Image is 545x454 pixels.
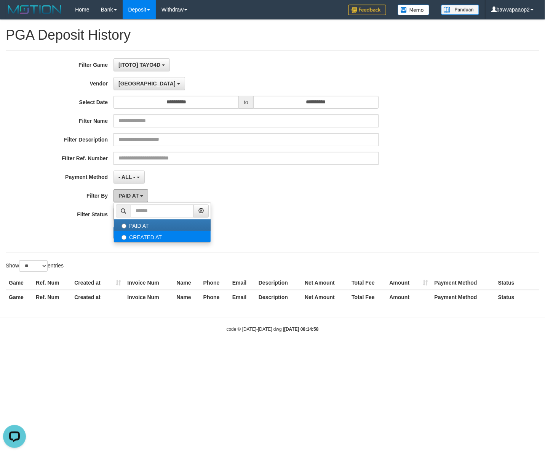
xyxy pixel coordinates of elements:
[302,290,348,304] th: Net Amount
[124,290,173,304] th: Invoice Num
[3,3,26,26] button: Open LiveChat chat widget
[33,290,71,304] th: Ref. Num
[19,260,48,272] select: Showentries
[71,290,124,304] th: Created at
[495,276,539,290] th: Status
[256,276,302,290] th: Description
[6,4,64,15] img: MOTION_logo.png
[239,96,253,109] span: to
[229,276,256,290] th: Email
[118,80,176,87] span: [GEOGRAPHIC_DATA]
[113,171,144,184] button: - ALL -
[6,290,33,304] th: Game
[348,290,386,304] th: Total Fee
[124,276,173,290] th: Invoice Num
[6,276,33,290] th: Game
[348,276,386,290] th: Total Fee
[174,276,200,290] th: Name
[118,193,139,199] span: PAID AT
[114,219,211,231] label: PAID AT
[6,260,64,272] label: Show entries
[6,27,539,43] h1: PGA Deposit History
[174,290,200,304] th: Name
[71,276,124,290] th: Created at
[229,290,256,304] th: Email
[432,290,495,304] th: Payment Method
[386,276,431,290] th: Amount
[200,290,229,304] th: Phone
[386,290,431,304] th: Amount
[200,276,229,290] th: Phone
[121,224,126,229] input: PAID AT
[113,58,170,71] button: [ITOTO] TAYO4D
[284,327,318,332] strong: [DATE] 08:14:58
[256,290,302,304] th: Description
[227,327,319,332] small: code © [DATE]-[DATE] dwg |
[118,62,160,68] span: [ITOTO] TAYO4D
[113,189,148,202] button: PAID AT
[113,77,185,90] button: [GEOGRAPHIC_DATA]
[441,5,479,15] img: panduan.png
[33,276,71,290] th: Ref. Num
[121,235,126,240] input: CREATED AT
[348,5,386,15] img: Feedback.jpg
[495,290,539,304] th: Status
[302,276,348,290] th: Net Amount
[118,174,135,180] span: - ALL -
[398,5,430,15] img: Button%20Memo.svg
[432,276,495,290] th: Payment Method
[114,231,211,242] label: CREATED AT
